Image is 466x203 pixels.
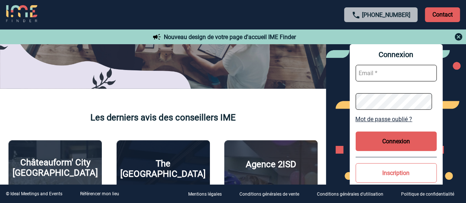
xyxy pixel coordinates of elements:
p: Politique de confidentialité [401,192,454,197]
p: Conditions générales de vente [239,192,299,197]
span: Connexion [356,50,437,59]
p: The [GEOGRAPHIC_DATA] [121,158,206,179]
p: Contact [425,7,460,22]
button: Connexion [356,132,437,151]
input: Email * [356,65,437,81]
a: [PHONE_NUMBER] [362,11,410,18]
a: Politique de confidentialité [395,190,466,197]
a: Référencer mon lieu [80,191,119,196]
button: Inscription [356,163,437,183]
a: Conditions générales de vente [234,190,311,197]
p: Conditions générales d'utilisation [317,192,383,197]
div: © Ideal Meetings and Events [6,191,62,196]
p: Mentions légales [188,192,222,197]
p: Châteauform' City [GEOGRAPHIC_DATA] [13,157,98,178]
img: call-24-px.png [352,11,360,20]
p: Agence 2ISD [246,159,296,169]
a: Mot de passe oublié ? [356,116,437,123]
a: Mentions légales [182,190,234,197]
a: Conditions générales d'utilisation [311,190,395,197]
